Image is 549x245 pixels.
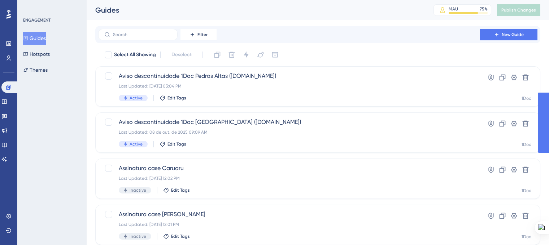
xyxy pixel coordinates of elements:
span: New Guide [502,32,524,37]
span: Assinatura case [PERSON_NAME] [119,210,459,219]
span: Active [130,95,143,101]
div: Last Updated: 08 de out. de 2025 09:09 AM [119,129,459,135]
button: Hotspots [23,48,50,61]
div: Last Updated: [DATE] 12:02 PM [119,175,459,181]
span: Edit Tags [171,233,190,239]
button: Guides [23,32,46,45]
span: Publish Changes [501,7,536,13]
span: Deselect [171,50,192,59]
span: Inactive [130,187,146,193]
div: MAU [449,6,458,12]
iframe: UserGuiding AI Assistant Launcher [519,217,540,238]
div: Guides [95,5,415,15]
button: Edit Tags [163,233,190,239]
button: Deselect [165,48,198,61]
span: Edit Tags [167,141,186,147]
span: Edit Tags [167,95,186,101]
div: 1Doc [522,188,531,193]
div: 1Doc [522,95,531,101]
button: Themes [23,63,48,76]
button: Edit Tags [163,187,190,193]
span: Inactive [130,233,146,239]
div: 1Doc [522,234,531,240]
span: Aviso descontinuidade 1Doc Pedras Altas ([DOMAIN_NAME]) [119,72,459,80]
div: Last Updated: [DATE] 03:04 PM [119,83,459,89]
button: Publish Changes [497,4,540,16]
div: 1Doc [522,142,531,147]
span: Select All Showing [114,50,156,59]
button: Edit Tags [160,95,186,101]
input: Search [113,32,171,37]
button: New Guide [480,29,537,40]
div: 75 % [480,6,488,12]
span: Assinatura case Caruaru [119,164,459,173]
button: Edit Tags [160,141,186,147]
button: Filter [180,29,217,40]
div: ENGAGEMENT [23,17,51,23]
span: Edit Tags [171,187,190,193]
span: Active [130,141,143,147]
span: Aviso descontinuidade 1Doc [GEOGRAPHIC_DATA] ([DOMAIN_NAME]) [119,118,459,126]
div: Last Updated: [DATE] 12:01 PM [119,222,459,227]
span: Filter [197,32,208,37]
